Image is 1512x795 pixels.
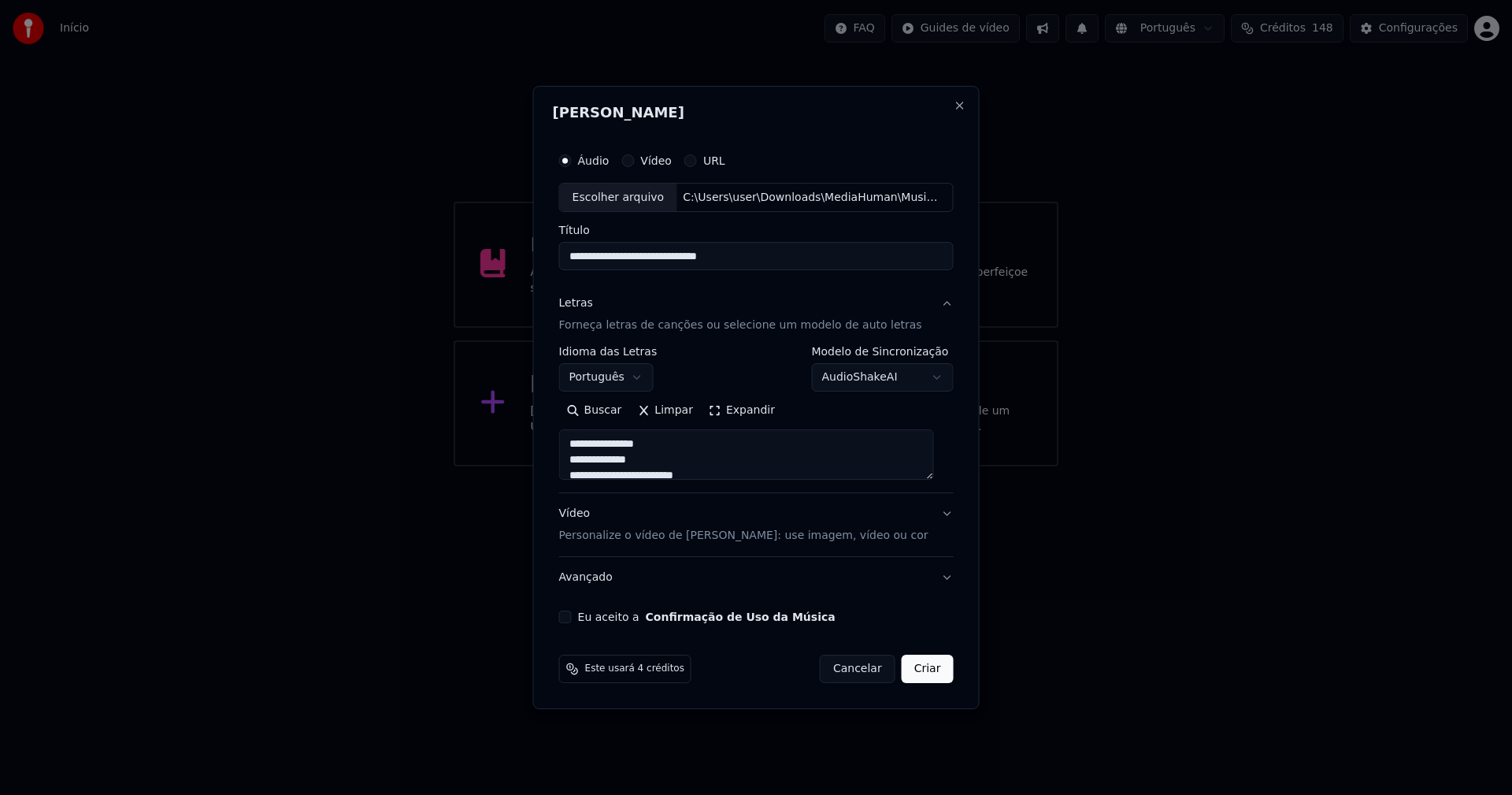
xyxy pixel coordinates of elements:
button: Cancelar [820,655,895,683]
p: Forneça letras de canções ou selecione um modelo de auto letras [559,318,922,334]
div: Vídeo [559,507,928,544]
button: LetrasForneça letras de canções ou selecione um modelo de auto letras [559,284,954,347]
button: Expandir [701,399,783,424]
span: Este usará 4 créditos [585,663,684,675]
label: Áudio [578,155,610,166]
button: Eu aceito a [646,611,836,622]
p: Personalize o vídeo de [PERSON_NAME]: use imagem, vídeo ou cor [559,528,928,544]
label: Eu aceito a [578,611,836,622]
h2: [PERSON_NAME] [553,106,960,120]
label: Título [559,225,954,236]
button: Limpar [629,399,701,424]
label: URL [703,155,725,166]
div: C:\Users\user\Downloads\MediaHuman\Music\[PERSON_NAME] - O Baile Esta Bom.mp3 [676,190,944,206]
label: Vídeo [640,155,672,166]
div: LetrasForneça letras de canções ou selecione um modelo de auto letras [559,347,954,493]
div: Escolher arquivo [560,184,677,212]
button: VídeoPersonalize o vídeo de [PERSON_NAME]: use imagem, vídeo ou cor [559,494,954,557]
button: Buscar [559,399,630,424]
div: Letras [559,296,593,312]
label: Idioma das Letras [559,347,658,358]
button: Avançado [559,557,954,598]
button: Criar [902,655,954,683]
label: Modelo de Sincronização [811,347,953,358]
